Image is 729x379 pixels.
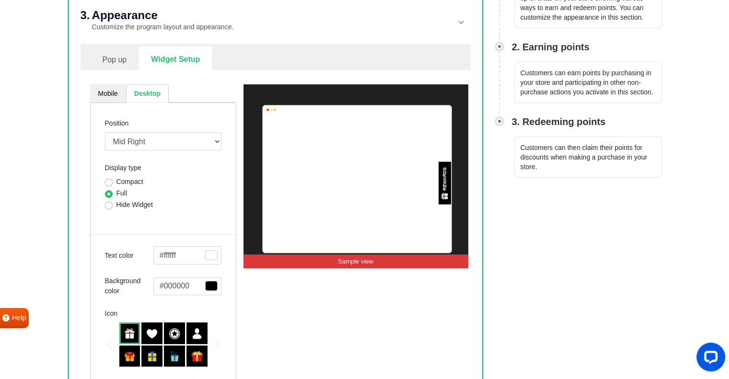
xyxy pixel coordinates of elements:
a: Pop up [90,46,139,71]
p: Sample view [243,254,468,269]
span: Help [12,313,26,323]
h2: Appearance [92,10,234,21]
a: Desktop [126,84,169,103]
label: Position [105,118,129,128]
h3: 3. Redeeming points [512,115,606,129]
label: Hide Widget [116,200,153,210]
h2: 3. [81,10,90,33]
label: Background color [105,276,153,296]
label: Text color [105,251,153,261]
img: 01-widget-icon.png [440,192,448,200]
p: Customers can then claim their points for discounts when making a purchase in your store. [514,137,662,178]
label: Icon [105,309,117,319]
div: Previous slide [107,339,112,350]
img: widget_preview_desktop.79b2d859.webp [243,84,468,268]
h3: 2. Earning points [512,40,590,54]
iframe: LiveChat chat widget [689,339,729,379]
a: Mobile [90,84,126,103]
div: Next slide [214,339,219,350]
a: Widget Setup [139,46,212,70]
div: REWARDS [442,167,448,191]
p: Customers can earn points by purchasing in your store and participating in other non-purchase act... [514,62,662,103]
label: Compact [116,177,143,187]
small: Customize the program layout and appearance. [92,23,234,31]
label: Full [116,188,127,198]
label: Display type [105,163,141,173]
